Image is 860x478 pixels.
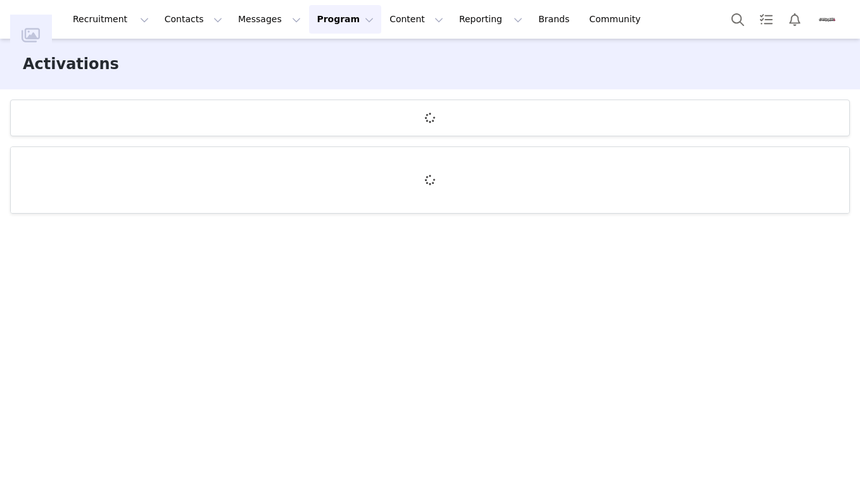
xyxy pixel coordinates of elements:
[781,5,809,34] button: Notifications
[817,10,837,30] img: d1c51b8f-0dea-40ec-a327-9405991b167f.png
[452,5,530,34] button: Reporting
[382,5,451,34] button: Content
[157,5,230,34] button: Contacts
[309,5,381,34] button: Program
[582,5,654,34] a: Community
[752,5,780,34] a: Tasks
[531,5,581,34] a: Brands
[724,5,752,34] button: Search
[65,5,156,34] button: Recruitment
[231,5,308,34] button: Messages
[809,10,850,30] button: Profile
[23,53,119,75] h3: Activations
